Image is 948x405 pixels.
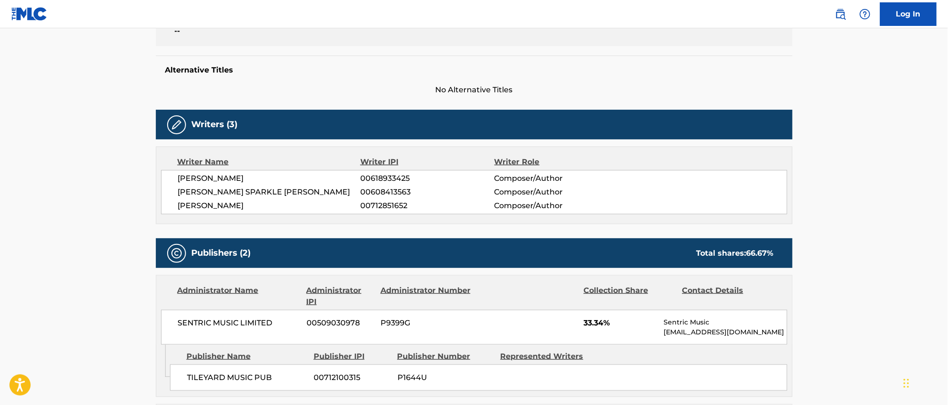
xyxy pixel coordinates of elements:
[494,156,616,168] div: Writer Role
[494,200,616,211] span: Composer/Author
[11,7,48,21] img: MLC Logo
[192,248,251,259] h5: Publishers (2)
[178,285,300,308] div: Administrator Name
[381,285,472,308] div: Administrator Number
[178,173,361,184] span: [PERSON_NAME]
[494,173,616,184] span: Composer/Author
[835,8,846,20] img: search
[307,317,373,329] span: 00509030978
[397,372,494,383] span: P1644U
[178,186,361,198] span: [PERSON_NAME] SPARKLE [PERSON_NAME]
[171,119,182,130] img: Writers
[307,285,373,308] div: Administrator IPI
[187,372,307,383] span: TILEYARD MUSIC PUB
[697,248,774,259] div: Total shares:
[904,369,909,397] div: Drag
[397,351,494,362] div: Publisher Number
[192,119,238,130] h5: Writers (3)
[178,156,361,168] div: Writer Name
[880,2,937,26] a: Log In
[901,360,948,405] iframe: Chat Widget
[360,156,494,168] div: Writer IPI
[859,8,871,20] img: help
[664,327,786,337] p: [EMAIL_ADDRESS][DOMAIN_NAME]
[171,248,182,259] img: Publishers
[314,372,390,383] span: 00712100315
[186,351,307,362] div: Publisher Name
[178,200,361,211] span: [PERSON_NAME]
[165,65,783,75] h5: Alternative Titles
[360,186,494,198] span: 00608413563
[178,317,300,329] span: SENTRIC MUSIC LIMITED
[682,285,774,308] div: Contact Details
[831,5,850,24] a: Public Search
[156,84,793,96] span: No Alternative Titles
[360,173,494,184] span: 00618933425
[856,5,875,24] div: Help
[494,186,616,198] span: Composer/Author
[314,351,390,362] div: Publisher IPI
[583,317,656,329] span: 33.34%
[583,285,675,308] div: Collection Share
[746,249,774,258] span: 66.67 %
[664,317,786,327] p: Sentric Music
[175,25,327,37] span: --
[381,317,472,329] span: P9399G
[360,200,494,211] span: 00712851652
[501,351,597,362] div: Represented Writers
